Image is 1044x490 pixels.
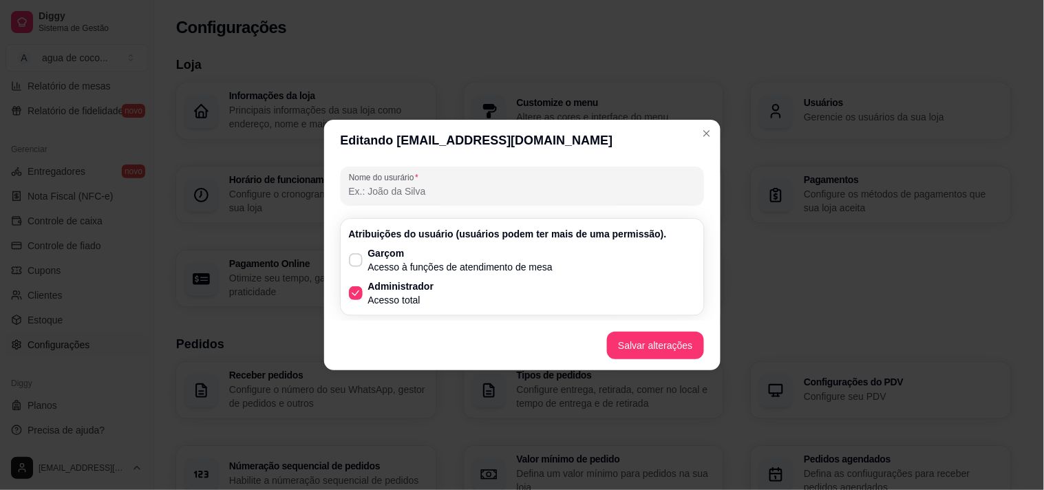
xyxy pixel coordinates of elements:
[696,122,718,145] button: Close
[349,227,696,241] p: Atribuições do usuário (usuários podem ter mais de uma permissão).
[607,332,703,359] button: Salvar alterações
[368,279,434,293] p: Administrador
[368,293,434,307] p: Acesso total
[349,184,696,198] input: Nome do usurário
[368,246,553,260] p: Garçom
[368,260,553,274] p: Acesso à funções de atendimento de mesa
[349,171,423,183] label: Nome do usurário
[324,120,721,161] header: Editando [EMAIL_ADDRESS][DOMAIN_NAME]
